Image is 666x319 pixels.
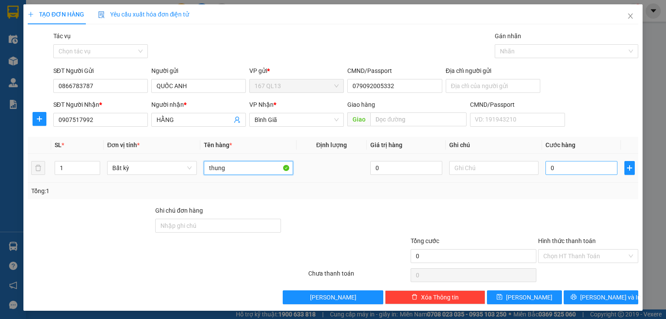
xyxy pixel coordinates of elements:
button: printer[PERSON_NAME] và In [564,290,639,304]
input: 0 [370,161,442,175]
span: plus [33,115,46,122]
span: plus [625,164,634,171]
div: Người nhận [151,100,246,109]
div: Người gửi [151,66,246,76]
div: Địa chỉ người gửi [446,66,540,76]
span: user-add [234,116,241,123]
label: Ghi chú đơn hàng [155,207,203,214]
button: plus [624,161,635,175]
input: Ghi chú đơn hàng [155,219,281,233]
input: Ghi Chú [449,161,539,175]
span: Bình Giã [255,113,339,126]
span: Đơn vị tính [107,141,140,148]
div: Tổng: 1 [31,186,258,196]
span: TẠO ĐƠN HÀNG [28,11,84,18]
span: Bất kỳ [112,161,191,174]
span: down [93,169,98,174]
span: SL [55,141,62,148]
span: Giá trị hàng [370,141,402,148]
span: close [627,13,634,20]
span: plus [28,11,34,17]
div: CMND/Passport [347,66,442,76]
span: [PERSON_NAME] [310,293,356,302]
label: Gán nhãn [495,33,521,39]
span: Định lượng [316,141,347,148]
span: 167 QL13 [255,79,339,92]
label: Hình thức thanh toán [538,237,596,244]
label: Tác vụ [53,33,71,39]
span: [PERSON_NAME] và In [580,293,641,302]
div: VP gửi [249,66,344,76]
span: Decrease Value [90,168,100,174]
img: icon [98,11,105,18]
span: Giao hàng [347,101,375,108]
span: Xóa Thông tin [421,293,459,302]
span: Cước hàng [545,141,575,148]
span: up [93,163,98,168]
span: Giao [347,112,370,126]
span: Tổng cước [411,237,439,244]
div: Chưa thanh toán [307,269,409,284]
input: Dọc đường [370,112,467,126]
button: Close [618,4,643,29]
button: delete [31,161,45,175]
button: [PERSON_NAME] [283,290,383,304]
span: Tên hàng [204,141,232,148]
span: printer [571,294,577,301]
span: Increase Value [90,161,100,168]
span: delete [411,294,418,301]
span: VP Nhận [249,101,274,108]
button: plus [33,112,46,126]
div: SĐT Người Nhận [53,100,148,109]
div: SĐT Người Gửi [53,66,148,76]
input: Địa chỉ của người gửi [446,79,540,93]
span: Yêu cầu xuất hóa đơn điện tử [98,11,189,18]
button: deleteXóa Thông tin [385,290,485,304]
div: CMND/Passport [470,100,565,109]
th: Ghi chú [446,137,542,154]
span: save [496,294,503,301]
input: VD: Bàn, Ghế [204,161,293,175]
button: save[PERSON_NAME] [487,290,562,304]
span: [PERSON_NAME] [506,293,552,302]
